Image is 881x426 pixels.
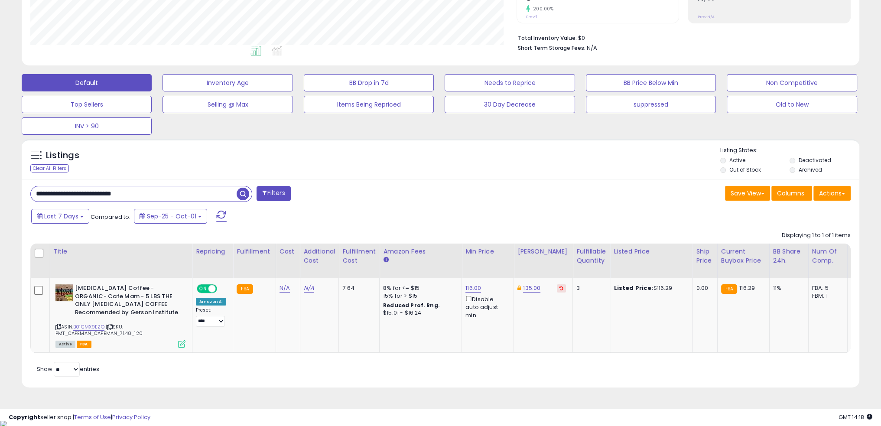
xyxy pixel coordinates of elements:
[727,74,857,91] button: Non Competitive
[383,256,388,264] small: Amazon Fees.
[526,14,537,20] small: Prev: 1
[445,96,575,113] button: 30 Day Decrease
[739,284,755,292] span: 116.29
[576,247,606,265] div: Fulfillable Quantity
[75,284,180,319] b: [MEDICAL_DATA] Coffee - ORGANIC- Cafe Mam - 5 LBS THE ONLY [MEDICAL_DATA] COFFEE Recommended by G...
[725,186,770,201] button: Save View
[22,74,152,91] button: Default
[445,74,575,91] button: Needs to Reprice
[73,323,104,331] a: B01CMX9EZO
[518,32,844,42] li: $0
[530,6,554,12] small: 200.00%
[773,284,802,292] div: 11%
[782,231,851,240] div: Displaying 1 to 1 of 1 items
[383,247,458,256] div: Amazon Fees
[304,247,335,265] div: Additional Cost
[196,307,226,327] div: Preset:
[576,284,603,292] div: 3
[134,209,207,224] button: Sep-25 - Oct-01
[163,96,293,113] button: Selling @ Max
[523,284,540,293] a: 135.00
[813,186,851,201] button: Actions
[237,247,272,256] div: Fulfillment
[91,213,130,221] span: Compared to:
[465,294,507,319] div: Disable auto adjust min
[196,247,229,256] div: Repricing
[383,302,440,309] b: Reduced Prof. Rng.
[614,247,689,256] div: Listed Price
[696,284,710,292] div: 0.00
[721,284,737,294] small: FBA
[30,164,69,172] div: Clear All Filters
[342,284,373,292] div: 7.64
[812,292,841,300] div: FBM: 1
[586,96,716,113] button: suppressed
[383,292,455,300] div: 15% for > $15
[383,309,455,317] div: $15.01 - $16.24
[465,284,481,293] a: 116.00
[727,96,857,113] button: Old to New
[280,247,296,256] div: Cost
[147,212,196,221] span: Sep-25 - Oct-01
[729,156,745,164] label: Active
[53,247,189,256] div: Title
[518,44,585,52] b: Short Term Storage Fees:
[74,413,111,421] a: Terms of Use
[729,166,761,173] label: Out of Stock
[586,74,716,91] button: BB Price Below Min
[383,284,455,292] div: 8% for <= $15
[280,284,290,293] a: N/A
[517,247,569,256] div: [PERSON_NAME]
[196,298,226,306] div: Amazon AI
[304,284,314,293] a: N/A
[721,247,766,265] div: Current Buybox Price
[216,285,230,293] span: OFF
[720,146,859,155] p: Listing States:
[697,14,714,20] small: Prev: N/A
[22,96,152,113] button: Top Sellers
[55,284,73,301] img: 51Iz2h89m3L._SL40_.jpg
[304,74,434,91] button: BB Drop in 7d
[696,247,713,265] div: Ship Price
[9,413,150,422] div: seller snap | |
[342,247,376,265] div: Fulfillment Cost
[773,247,805,265] div: BB Share 24h.
[9,413,40,421] strong: Copyright
[55,323,143,336] span: | SKU: PMT_CAFEMAN_CAFEMAN_71.48_120
[465,247,510,256] div: Min Price
[771,186,812,201] button: Columns
[614,284,686,292] div: $116.29
[55,284,185,347] div: ASIN:
[799,166,822,173] label: Archived
[614,284,653,292] b: Listed Price:
[46,150,79,162] h5: Listings
[77,341,91,348] span: FBA
[587,44,597,52] span: N/A
[55,341,75,348] span: All listings currently available for purchase on Amazon
[518,34,577,42] b: Total Inventory Value:
[163,74,293,91] button: Inventory Age
[304,96,434,113] button: Items Being Repriced
[777,189,804,198] span: Columns
[237,284,253,294] small: FBA
[812,284,841,292] div: FBA: 5
[198,285,208,293] span: ON
[799,156,831,164] label: Deactivated
[44,212,78,221] span: Last 7 Days
[257,186,290,201] button: Filters
[37,365,99,373] span: Show: entries
[839,413,872,421] span: 2025-10-10 14:18 GMT
[812,247,844,265] div: Num of Comp.
[31,209,89,224] button: Last 7 Days
[112,413,150,421] a: Privacy Policy
[22,117,152,135] button: INV > 90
